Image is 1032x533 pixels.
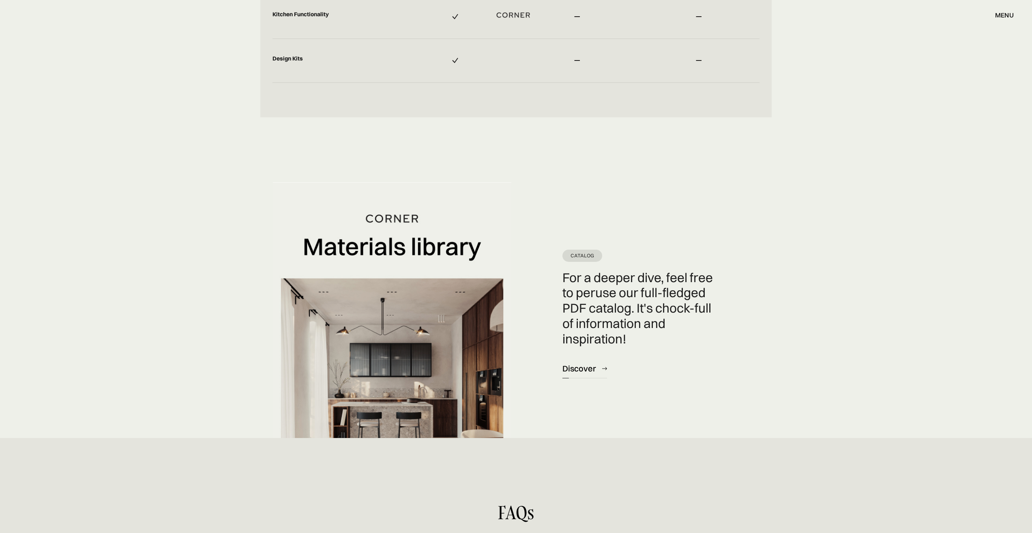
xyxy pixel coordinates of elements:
[272,55,303,62] strong: Design Kits
[260,503,772,522] h1: FAQs
[562,250,602,262] p: Catalog
[476,10,556,20] a: home
[562,270,718,347] p: For a deeper dive, feel free to peruse our full-fledged PDF catalog. It's chock-full of informati...
[995,12,1014,18] div: menu
[562,358,607,378] a: Discover
[987,8,1014,22] div: menu
[562,363,596,374] div: Discover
